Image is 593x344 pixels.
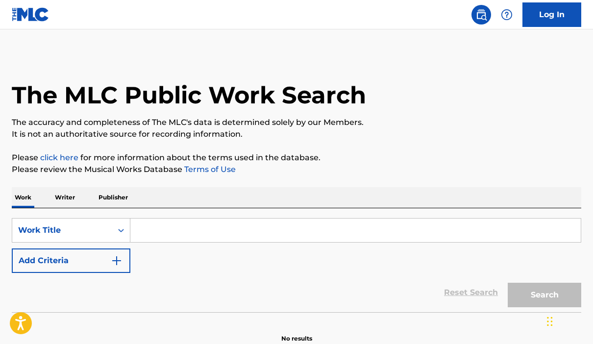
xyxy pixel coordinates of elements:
p: Work [12,187,34,208]
p: The accuracy and completeness of The MLC's data is determined solely by our Members. [12,117,581,128]
div: Help [497,5,517,25]
a: Terms of Use [182,165,236,174]
img: search [475,9,487,21]
form: Search Form [12,218,581,312]
h1: The MLC Public Work Search [12,80,366,110]
a: Log In [522,2,581,27]
iframe: Chat Widget [544,297,593,344]
img: MLC Logo [12,7,49,22]
a: Public Search [471,5,491,25]
div: Drag [547,307,553,336]
div: Work Title [18,224,106,236]
p: It is not an authoritative source for recording information. [12,128,581,140]
p: Publisher [96,187,131,208]
a: click here [40,153,78,162]
p: Please review the Musical Works Database [12,164,581,175]
img: 9d2ae6d4665cec9f34b9.svg [111,255,123,267]
p: No results [281,322,312,343]
img: help [501,9,513,21]
button: Add Criteria [12,248,130,273]
p: Please for more information about the terms used in the database. [12,152,581,164]
p: Writer [52,187,78,208]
